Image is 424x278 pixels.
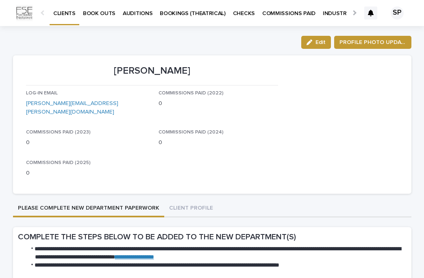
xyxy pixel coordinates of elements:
div: SP [391,7,404,20]
p: 0 [159,138,285,147]
span: Edit [315,39,326,45]
button: CLIENT PROFILE [164,200,218,217]
p: 0 [26,169,152,177]
p: [PERSON_NAME] [26,65,278,77]
button: Edit [301,36,331,49]
span: COMMISSIONS PAID (2025) [26,160,91,165]
span: COMMISSIONS PAID (2023) [26,130,91,135]
a: [PERSON_NAME][EMAIL_ADDRESS][PERSON_NAME][DOMAIN_NAME] [26,101,118,115]
span: PROFILE PHOTO UPDATE [339,38,406,46]
h2: COMPLETE THE STEPS BELOW TO BE ADDED TO THE NEW DEPARTMENT(S) [18,232,407,242]
button: PLEASE COMPLETE NEW DEPARTMENT PAPERWORK [13,200,164,217]
span: LOG-IN EMAIL [26,91,58,96]
span: COMMISSIONS PAID (2024) [159,130,224,135]
span: COMMISSIONS PAID (2022) [159,91,224,96]
p: 0 [159,99,285,108]
button: PROFILE PHOTO UPDATE [334,36,411,49]
p: 0 [26,138,152,147]
img: Km9EesSdRbS9ajqhBzyo [16,5,33,21]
